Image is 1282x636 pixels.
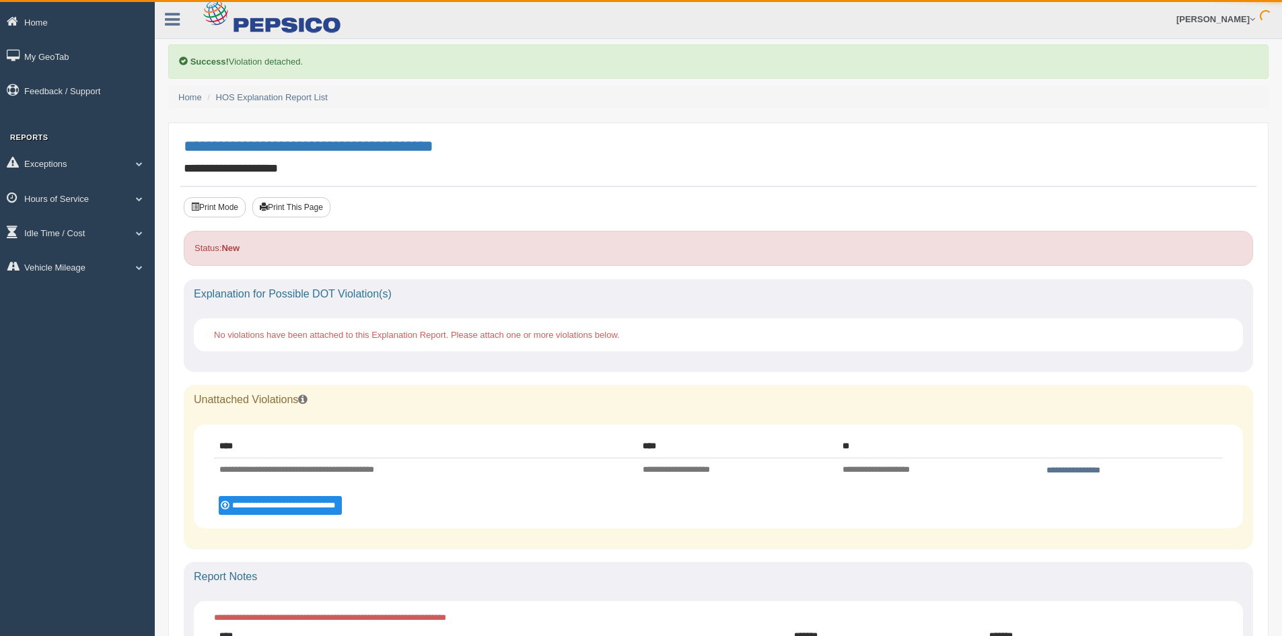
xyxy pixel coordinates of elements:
span: No violations have been attached to this Explanation Report. Please attach one or more violations... [214,330,620,340]
div: Violation detached. [168,44,1269,79]
div: Unattached Violations [184,385,1253,415]
button: Print Mode [184,197,246,217]
button: Print This Page [252,197,330,217]
strong: New [221,243,240,253]
div: Status: [184,231,1253,265]
div: Report Notes [184,562,1253,592]
b: Success! [190,57,229,67]
a: Home [178,92,202,102]
div: Explanation for Possible DOT Violation(s) [184,279,1253,309]
a: HOS Explanation Report List [216,92,328,102]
